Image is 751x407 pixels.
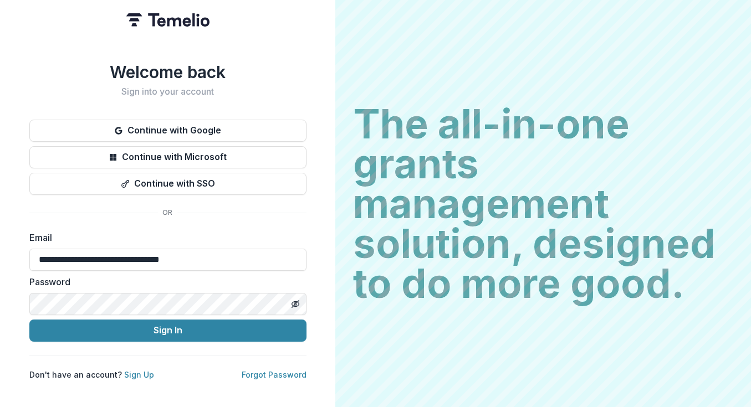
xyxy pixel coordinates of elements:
[29,275,300,288] label: Password
[29,320,306,342] button: Sign In
[29,369,154,380] p: Don't have an account?
[124,370,154,379] a: Sign Up
[29,173,306,195] button: Continue with SSO
[29,146,306,168] button: Continue with Microsoft
[242,370,306,379] a: Forgot Password
[287,295,304,313] button: Toggle password visibility
[29,86,306,97] h2: Sign into your account
[126,13,210,27] img: Temelio
[29,120,306,142] button: Continue with Google
[29,62,306,82] h1: Welcome back
[29,231,300,244] label: Email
